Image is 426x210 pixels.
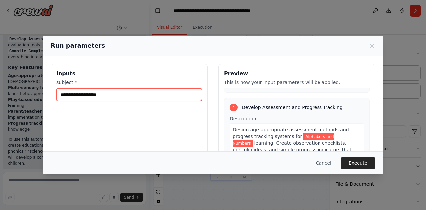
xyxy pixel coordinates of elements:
[56,70,202,78] h3: Inputs
[233,127,349,139] span: Design age-appropriate assessment methods and progress tracking systems for
[224,79,370,86] p: This is how your input parameters will be applied:
[311,157,337,169] button: Cancel
[233,133,334,147] span: Variable: subject
[224,70,370,78] h3: Preview
[233,140,351,172] span: learning. Create observation checklists, portfolio ideas, and simple progress indicators that par...
[230,104,238,111] div: 4
[242,104,343,111] span: Develop Assessment and Progress Tracking
[341,157,375,169] button: Execute
[230,116,258,121] span: Description:
[56,79,202,86] label: subject
[51,41,105,50] h2: Run parameters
